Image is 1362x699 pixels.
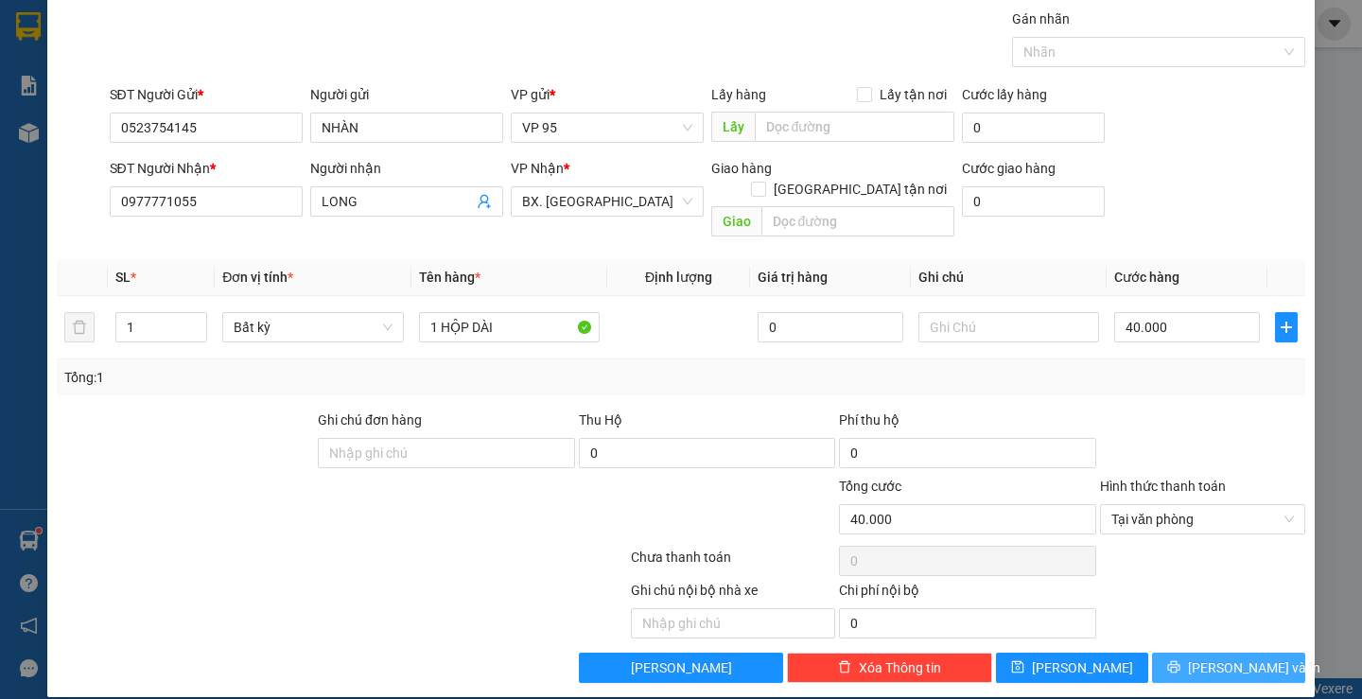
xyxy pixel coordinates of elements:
[631,657,732,678] span: [PERSON_NAME]
[110,84,303,105] div: SĐT Người Gửi
[996,653,1148,683] button: save[PERSON_NAME]
[755,112,954,142] input: Dọc đường
[419,270,480,285] span: Tên hàng
[839,580,1096,608] div: Chi phí nội bộ
[24,122,104,211] b: An Anh Limousine
[962,186,1105,217] input: Cước giao hàng
[962,113,1105,143] input: Cước lấy hàng
[477,194,492,209] span: user-add
[522,114,692,142] span: VP 95
[761,206,954,236] input: Dọc đường
[839,479,901,494] span: Tổng cước
[1032,657,1133,678] span: [PERSON_NAME]
[918,312,1099,342] input: Ghi Chú
[838,660,851,675] span: delete
[1275,312,1298,342] button: plus
[318,412,422,428] label: Ghi chú đơn hàng
[1114,270,1179,285] span: Cước hàng
[1276,320,1297,335] span: plus
[711,87,766,102] span: Lấy hàng
[419,312,600,342] input: VD: Bàn, Ghế
[234,313,392,341] span: Bất kỳ
[962,161,1056,176] label: Cước giao hàng
[511,161,564,176] span: VP Nhận
[64,367,527,388] div: Tổng: 1
[962,87,1047,102] label: Cước lấy hàng
[579,653,784,683] button: [PERSON_NAME]
[839,410,1096,438] div: Phí thu hộ
[310,158,503,179] div: Người nhận
[787,653,992,683] button: deleteXóa Thông tin
[911,259,1107,296] th: Ghi chú
[645,270,712,285] span: Định lượng
[758,312,903,342] input: 0
[1111,505,1294,533] span: Tại văn phòng
[1011,660,1024,675] span: save
[711,112,755,142] span: Lấy
[110,158,303,179] div: SĐT Người Nhận
[758,270,828,285] span: Giá trị hàng
[318,438,575,468] input: Ghi chú đơn hàng
[872,84,954,105] span: Lấy tận nơi
[222,270,293,285] span: Đơn vị tính
[511,84,704,105] div: VP gửi
[122,27,182,182] b: Biên nhận gởi hàng hóa
[1012,11,1070,26] label: Gán nhãn
[115,270,131,285] span: SL
[631,580,836,608] div: Ghi chú nội bộ nhà xe
[579,412,622,428] span: Thu Hộ
[629,547,838,580] div: Chưa thanh toán
[64,312,95,342] button: delete
[766,179,954,200] span: [GEOGRAPHIC_DATA] tận nơi
[711,206,761,236] span: Giao
[522,187,692,216] span: BX. Ninh Sơn
[631,608,836,638] input: Nhập ghi chú
[711,161,772,176] span: Giao hàng
[1100,479,1226,494] label: Hình thức thanh toán
[1167,660,1180,675] span: printer
[1188,657,1320,678] span: [PERSON_NAME] và In
[1152,653,1304,683] button: printer[PERSON_NAME] và In
[859,657,941,678] span: Xóa Thông tin
[310,84,503,105] div: Người gửi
